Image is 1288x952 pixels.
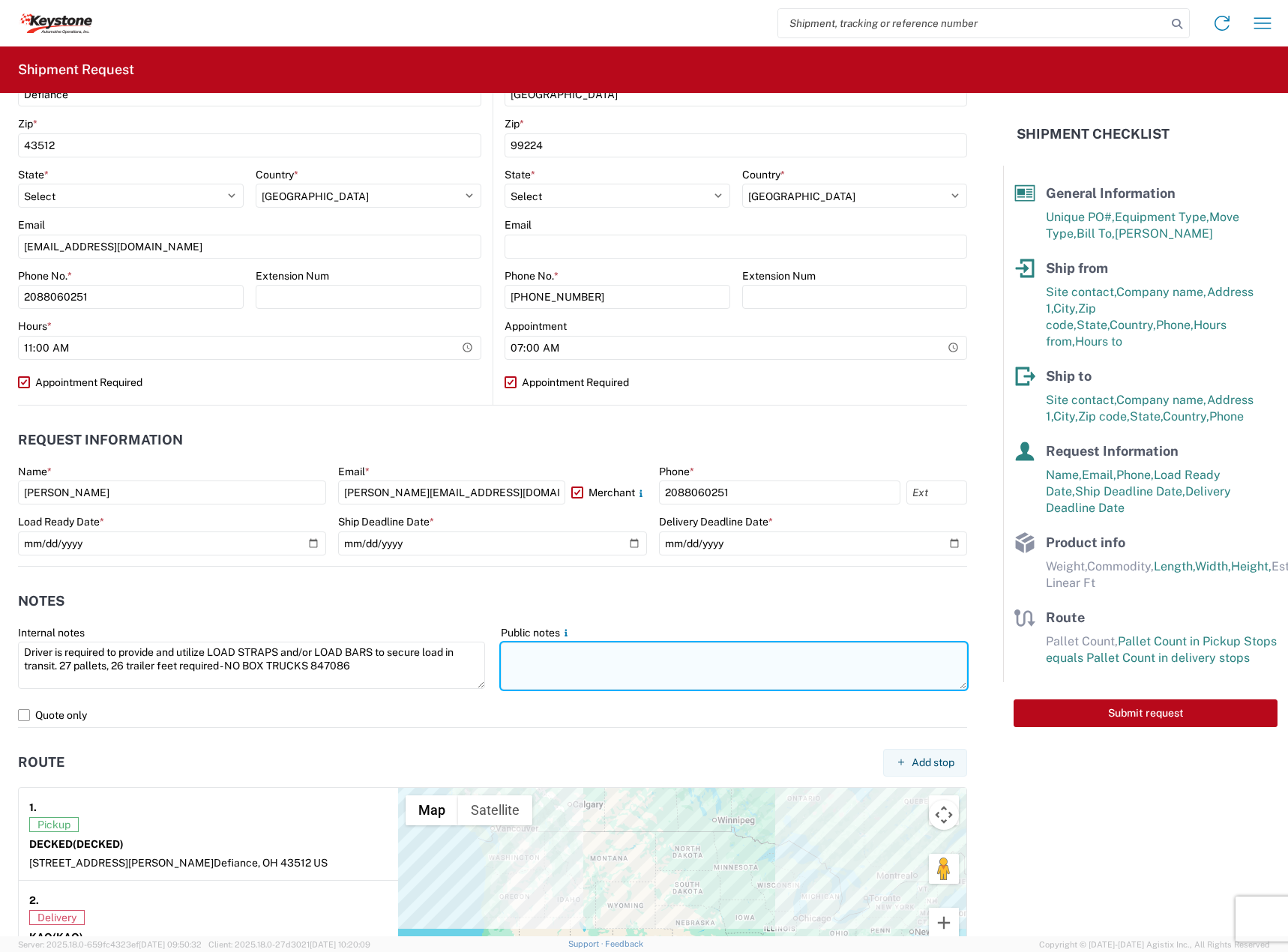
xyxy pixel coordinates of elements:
[18,370,481,394] label: Appointment Required
[1046,634,1118,648] span: Pallet Count,
[1046,210,1115,224] span: Unique PO#,
[1154,559,1195,573] span: Length,
[1116,285,1207,299] span: Company name,
[1053,301,1078,316] span: City,
[338,515,434,528] label: Ship Deadline Date
[18,465,52,478] label: Name
[18,319,52,333] label: Hours
[883,749,967,777] button: Add stop
[929,795,959,825] button: Toggle fullscreen view
[505,117,524,130] label: Zip
[906,480,967,504] input: Ext
[29,910,85,925] span: Delivery
[1116,393,1207,407] span: Company name,
[1046,368,1092,384] span: Ship to
[18,168,49,181] label: State
[505,269,559,283] label: Phone No.
[18,433,183,448] h2: Request Information
[52,931,83,943] span: (KAO)
[505,218,532,232] label: Email
[1046,185,1176,201] span: General Information
[1077,226,1115,241] span: Bill To,
[505,370,967,394] label: Appointment Required
[1017,125,1170,143] h2: Shipment Checklist
[406,795,458,825] button: Show street map
[29,798,37,817] strong: 1.
[18,594,64,609] h2: Notes
[1115,210,1209,224] span: Equipment Type,
[1046,443,1179,459] span: Request Information
[1115,226,1213,241] span: [PERSON_NAME]
[778,9,1167,37] input: Shipment, tracking or reference number
[29,838,124,850] strong: DECKED
[929,854,959,884] button: Drag Pegman onto the map to open Street View
[1078,409,1130,424] span: Zip code,
[1046,260,1108,276] span: Ship from
[18,755,64,770] h2: Route
[568,939,606,948] a: Support
[1231,559,1272,573] span: Height,
[929,908,959,938] button: Zoom in
[208,940,370,949] span: Client: 2025.18.0-27d3021
[29,857,214,869] span: [STREET_ADDRESS][PERSON_NAME]
[29,931,83,943] strong: KAO
[1082,468,1116,482] span: Email,
[1110,318,1156,332] span: Country,
[1046,285,1116,299] span: Site contact,
[742,269,816,283] label: Extension Num
[1046,468,1082,482] span: Name,
[458,795,532,825] button: Show satellite imagery
[1116,468,1154,482] span: Phone,
[571,480,647,504] label: Merchant
[659,515,773,528] label: Delivery Deadline Date
[1209,409,1244,424] span: Phone
[256,168,298,181] label: Country
[1163,409,1209,424] span: Country,
[1130,409,1163,424] span: State,
[139,940,202,949] span: [DATE] 09:50:32
[659,465,694,478] label: Phone
[18,269,72,283] label: Phone No.
[1156,318,1194,332] span: Phone,
[1014,699,1278,727] button: Submit request
[18,218,45,232] label: Email
[912,756,954,770] span: Add stop
[501,626,572,639] label: Public notes
[18,703,967,727] label: Quote only
[18,61,134,79] h2: Shipment Request
[505,319,567,333] label: Appointment
[1039,938,1270,951] span: Copyright © [DATE]-[DATE] Agistix Inc., All Rights Reserved
[1087,559,1154,573] span: Commodity,
[1053,409,1078,424] span: City,
[742,168,785,181] label: Country
[505,168,535,181] label: State
[1077,318,1110,332] span: State,
[1195,559,1231,573] span: Width,
[1075,334,1122,349] span: Hours to
[214,857,328,869] span: Defiance, OH 43512 US
[929,800,959,830] button: Map camera controls
[18,626,85,639] label: Internal notes
[1046,534,1125,550] span: Product info
[256,269,329,283] label: Extension Num
[1046,609,1085,625] span: Route
[1046,559,1087,573] span: Weight,
[338,465,370,478] label: Email
[1046,634,1277,665] span: Pallet Count in Pickup Stops equals Pallet Count in delivery stops
[29,817,79,832] span: Pickup
[1075,484,1185,498] span: Ship Deadline Date,
[605,939,643,948] a: Feedback
[73,838,124,850] span: (DECKED)
[18,940,202,949] span: Server: 2025.18.0-659fc4323ef
[18,515,104,528] label: Load Ready Date
[29,891,39,910] strong: 2.
[310,940,370,949] span: [DATE] 10:20:09
[18,117,37,130] label: Zip
[1046,393,1116,407] span: Site contact,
